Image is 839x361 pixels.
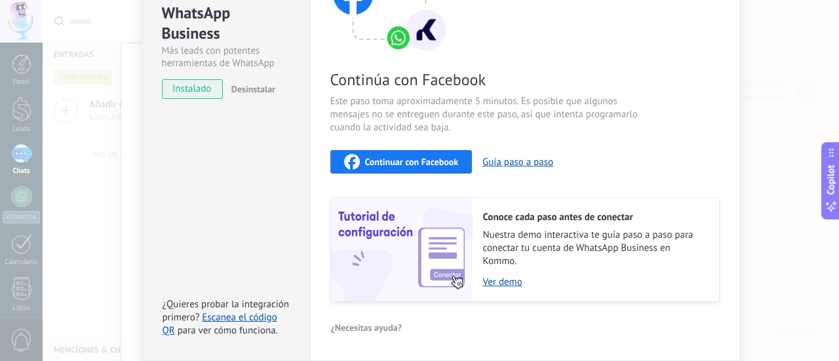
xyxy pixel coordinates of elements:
div: WhatsApp Business [162,3,291,45]
button: ¿Necesitas ayuda? [330,318,403,337]
span: Este paso toma aproximadamente 5 minutos. Es posible que algunos mensajes no se entreguen durante... [330,95,642,134]
span: Nuestra demo interactiva te guía paso a paso para conectar tu cuenta de WhatsApp Business en Kommo. [483,229,706,268]
span: para ver cómo funciona. [178,324,278,337]
a: Ver demo [483,276,706,288]
span: instalado [163,79,222,99]
button: Continuar con Facebook [330,150,473,174]
span: Copilot [825,164,838,195]
span: ¿Necesitas ayuda? [331,323,402,332]
span: ¿Quieres probar la integración primero? [163,298,290,324]
button: Guía paso a paso [482,156,553,168]
button: Desinstalar [226,79,275,99]
div: Más leads con potentes herramientas de WhatsApp [162,45,291,69]
span: Desinstalar [231,83,275,95]
span: Continúa con Facebook [330,69,642,90]
h2: Conoce cada paso antes de conectar [483,211,706,223]
span: Continuar con Facebook [365,157,459,166]
a: Escanea el código QR [163,311,277,337]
